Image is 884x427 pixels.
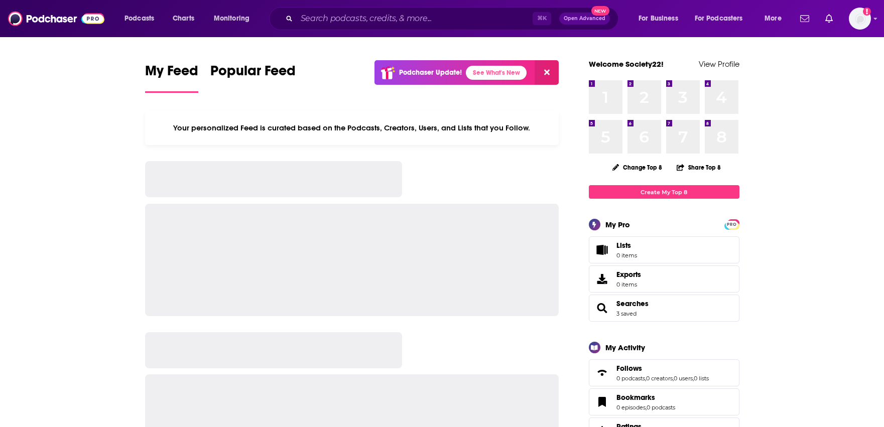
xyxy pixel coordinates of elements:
a: Create My Top 8 [589,185,739,199]
span: Lists [592,243,612,257]
a: Welcome Society22! [589,59,664,69]
img: Podchaser - Follow, Share and Rate Podcasts [8,9,104,28]
button: open menu [632,11,691,27]
span: For Business [639,12,678,26]
a: 0 podcasts [616,375,645,382]
a: 0 creators [646,375,673,382]
span: For Podcasters [695,12,743,26]
a: Show notifications dropdown [821,10,837,27]
div: My Activity [605,343,645,352]
span: Exports [616,270,641,279]
span: Logged in as Society22 [849,8,871,30]
span: , [646,404,647,411]
span: Popular Feed [210,62,296,85]
img: User Profile [849,8,871,30]
a: My Feed [145,62,198,93]
span: , [673,375,674,382]
a: 0 episodes [616,404,646,411]
span: Monitoring [214,12,249,26]
a: Searches [616,299,649,308]
svg: Add a profile image [863,8,871,16]
button: open menu [688,11,757,27]
div: Search podcasts, credits, & more... [279,7,628,30]
a: Bookmarks [616,393,675,402]
a: 3 saved [616,310,637,317]
a: PRO [726,220,738,228]
span: Exports [592,272,612,286]
span: Open Advanced [564,16,605,21]
a: Charts [166,11,200,27]
a: Popular Feed [210,62,296,93]
a: Bookmarks [592,395,612,409]
a: Follows [592,366,612,380]
a: See What's New [466,66,527,80]
a: 0 podcasts [647,404,675,411]
span: , [645,375,646,382]
input: Search podcasts, credits, & more... [297,11,533,27]
span: Charts [173,12,194,26]
span: 0 items [616,281,641,288]
span: PRO [726,221,738,228]
button: Show profile menu [849,8,871,30]
span: Follows [616,364,642,373]
button: open menu [757,11,794,27]
a: 0 lists [694,375,709,382]
a: Show notifications dropdown [796,10,813,27]
span: ⌘ K [533,12,551,25]
a: Exports [589,265,739,293]
span: Lists [616,241,637,250]
a: Lists [589,236,739,263]
a: Follows [616,364,709,373]
span: More [765,12,782,26]
button: open menu [207,11,263,27]
span: Podcasts [124,12,154,26]
span: 0 items [616,252,637,259]
span: Lists [616,241,631,250]
button: Share Top 8 [676,158,721,177]
p: Podchaser Update! [399,68,462,77]
span: Searches [589,295,739,322]
div: Your personalized Feed is curated based on the Podcasts, Creators, Users, and Lists that you Follow. [145,111,559,145]
span: Follows [589,359,739,386]
button: open menu [117,11,167,27]
button: Open AdvancedNew [559,13,610,25]
span: Bookmarks [616,393,655,402]
span: Bookmarks [589,388,739,415]
a: Searches [592,301,612,315]
span: , [693,375,694,382]
span: My Feed [145,62,198,85]
div: My Pro [605,220,630,229]
a: View Profile [699,59,739,69]
button: Change Top 8 [606,161,669,174]
a: 0 users [674,375,693,382]
span: New [591,6,609,16]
